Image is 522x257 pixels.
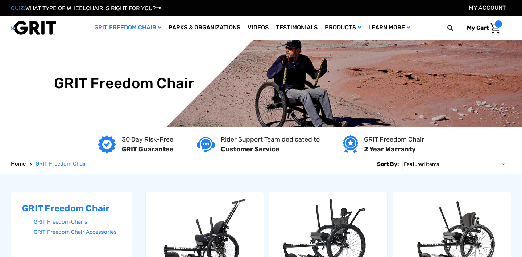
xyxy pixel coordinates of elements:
[490,23,500,34] img: Cart
[98,135,116,154] img: GRIT Guarantee
[11,5,161,12] a: QUIZ:WHAT TYPE OF WHEELCHAIR IS RIGHT FOR YOU?
[467,24,489,31] span: My Cart
[321,16,365,40] a: Products
[221,145,279,153] strong: Customer Service
[244,16,272,40] a: Videos
[36,160,86,167] span: GRIT Freedom Chair
[364,145,416,153] strong: 2 Year Warranty
[469,4,506,11] a: Account
[343,135,358,154] img: Year warranty
[11,160,26,167] span: Home
[364,135,424,144] p: GRIT Freedom Chair
[122,145,174,153] strong: GRIT Guarantee
[197,137,215,152] img: Customer service
[221,135,320,144] p: Rider Support Team dedicated to
[377,158,399,170] label: Sort By:
[54,75,195,92] h1: GRIT Freedom Chair
[11,5,25,12] span: QUIZ:
[34,217,121,227] a: GRIT Freedom Chairs
[451,20,461,36] input: Search
[91,16,165,40] a: GRIT Freedom Chair
[365,16,414,40] a: Learn More
[11,160,26,168] a: Home
[36,160,86,168] a: GRIT Freedom Chair
[34,227,121,237] a: GRIT Freedom Chair Accessories
[11,20,56,35] img: GRIT All-Terrain Wheelchair and Mobility Equipment
[165,16,244,40] a: Parks & Organizations
[122,135,174,144] p: 30 Day Risk-Free
[461,20,502,36] a: Cart with 0 items
[22,203,121,214] h2: GRIT Freedom Chair
[272,16,321,40] a: Testimonials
